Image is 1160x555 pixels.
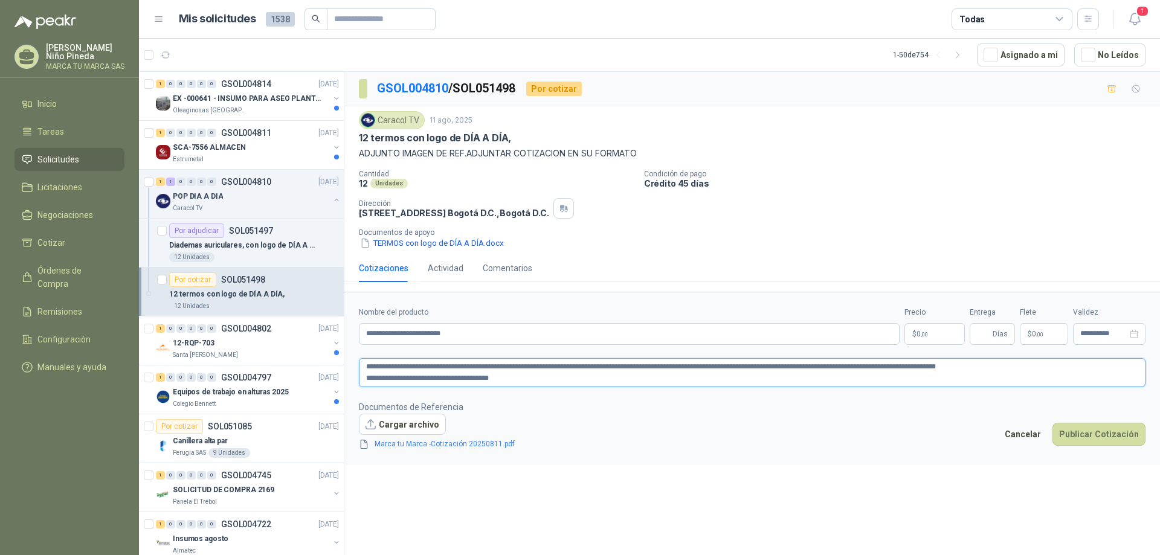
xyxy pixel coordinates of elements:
[139,268,344,316] a: Por cotizarSOL05149812 termos con logo de DÍA A DÍA,12 Unidades
[187,471,196,480] div: 0
[526,82,582,96] div: Por cotizar
[977,43,1065,66] button: Asignado a mi
[359,132,511,144] p: 12 termos con logo de DÍA A DÍA,
[318,470,339,481] p: [DATE]
[46,43,124,60] p: [PERSON_NAME] Niño Pineda
[483,261,532,275] div: Comentarios
[523,440,531,448] span: delete
[197,178,206,186] div: 0
[156,80,165,88] div: 1
[644,170,1155,178] p: Condición de pago
[377,79,517,98] p: / SOL051498
[197,129,206,137] div: 0
[208,422,252,431] p: SOL051085
[644,178,1155,188] p: Crédito 45 días
[221,373,271,382] p: GSOL004797
[377,81,448,95] a: GSOL004810
[37,361,106,374] span: Manuales y ayuda
[173,448,206,458] p: Perugia SAS
[156,145,170,159] img: Company Logo
[173,142,246,153] p: SCA-7556 ALMACEN
[14,14,76,29] img: Logo peakr
[207,471,216,480] div: 0
[156,468,341,507] a: 1 0 0 0 0 0 GSOL004745[DATE] Company LogoSOLICITUD DE COMPRA 2169Panela El Trébol
[221,275,265,284] p: SOL051498
[187,129,196,137] div: 0
[229,226,273,235] p: SOL051497
[156,438,170,453] img: Company Logo
[904,323,965,345] p: $0,00
[370,438,520,450] a: Marca tu Marca -Cotización 20250811.pdf
[359,228,1155,237] p: Documentos de apoyo
[166,129,175,137] div: 0
[156,178,165,186] div: 1
[14,204,124,226] a: Negociaciones
[37,305,82,318] span: Remisiones
[173,399,216,409] p: Colegio Bennett
[998,423,1048,446] button: Cancelar
[359,400,534,414] p: Documentos de Referencia
[37,333,91,346] span: Configuración
[359,208,549,218] p: [STREET_ADDRESS] Bogotá D.C. , Bogotá D.C.
[156,126,341,164] a: 1 0 0 0 0 0 GSOL004811[DATE] Company LogoSCA-7556 ALMACENEstrumetal
[156,370,341,409] a: 1 0 0 0 0 0 GSOL004797[DATE] Company LogoEquipos de trabajo en alturas 2025Colegio Bennett
[221,324,271,333] p: GSOL004802
[169,272,216,287] div: Por cotizar
[37,97,57,111] span: Inicio
[156,96,170,111] img: Company Logo
[173,106,249,115] p: Oleaginosas [GEOGRAPHIC_DATA][PERSON_NAME]
[1136,5,1149,17] span: 1
[359,261,408,275] div: Cotizaciones
[187,520,196,528] div: 0
[359,147,1145,160] p: ADJUNTO IMAGEN DE REF.ADJUNTAR COTIZACION EN SU FORMATO
[318,421,339,432] p: [DATE]
[14,328,124,351] a: Configuración
[893,45,967,65] div: 1 - 50 de 754
[187,373,196,382] div: 0
[156,194,170,208] img: Company Logo
[14,259,124,295] a: Órdenes de Compra
[37,181,82,194] span: Licitaciones
[1124,8,1145,30] button: 1
[318,372,339,383] p: [DATE]
[173,484,274,496] p: SOLICITUD DE COMPRA 2169
[1130,330,1138,338] span: close-circle
[359,199,549,208] p: Dirección
[166,520,175,528] div: 0
[166,80,175,88] div: 0
[959,13,985,26] div: Todas
[156,487,170,502] img: Company Logo
[139,219,344,268] a: Por adjudicarSOL051497Diademas auriculares, con logo de DÍA A DÍA,12 Unidades
[207,129,216,137] div: 0
[266,12,295,27] span: 1538
[37,153,79,166] span: Solicitudes
[318,176,339,188] p: [DATE]
[173,204,202,213] p: Caracol TV
[173,350,238,360] p: Santa [PERSON_NAME]
[359,307,900,318] label: Nombre del producto
[156,321,341,360] a: 1 0 0 0 0 0 GSOL004802[DATE] Company Logo12-RQP-703Santa [PERSON_NAME]
[428,261,463,275] div: Actividad
[318,127,339,139] p: [DATE]
[1073,307,1145,318] label: Validez
[207,178,216,186] div: 0
[14,231,124,254] a: Cotizar
[166,373,175,382] div: 0
[179,10,256,28] h1: Mis solicitudes
[359,178,368,188] p: 12
[156,520,165,528] div: 1
[1036,331,1043,338] span: ,00
[208,448,250,458] div: 9 Unidades
[1028,330,1032,338] span: $
[156,324,165,333] div: 1
[359,237,505,249] button: TERMOS con logo de DÍA A DÍA.docx
[197,373,206,382] div: 0
[1020,307,1068,318] label: Flete
[370,179,408,188] div: Unidades
[14,92,124,115] a: Inicio
[37,236,65,249] span: Cotizar
[359,170,634,178] p: Cantidad
[359,414,446,435] button: Cargar archivo
[156,341,170,355] img: Company Logo
[173,191,223,202] p: POP DIA A DIA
